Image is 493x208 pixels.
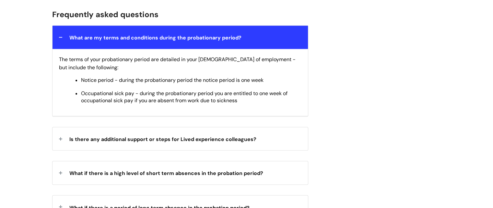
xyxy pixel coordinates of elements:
span: The terms of your probationary period are detailed in your [DEMOGRAPHIC_DATA] of employment - but... [59,56,296,71]
span: What if there is a high level of short term absences in the probation period? [69,170,263,177]
span: Notice period - during the probationary period the notice period is one week [81,77,264,83]
span: Is there any additional support or steps for Lived experience colleagues? [69,136,256,143]
span: What are my terms and conditions during the probationary period? [69,34,241,41]
span: Occupational sick pay - during the probationary period you are entitled to one week of occupation... [81,90,288,104]
span: Frequently asked questions [52,9,158,19]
